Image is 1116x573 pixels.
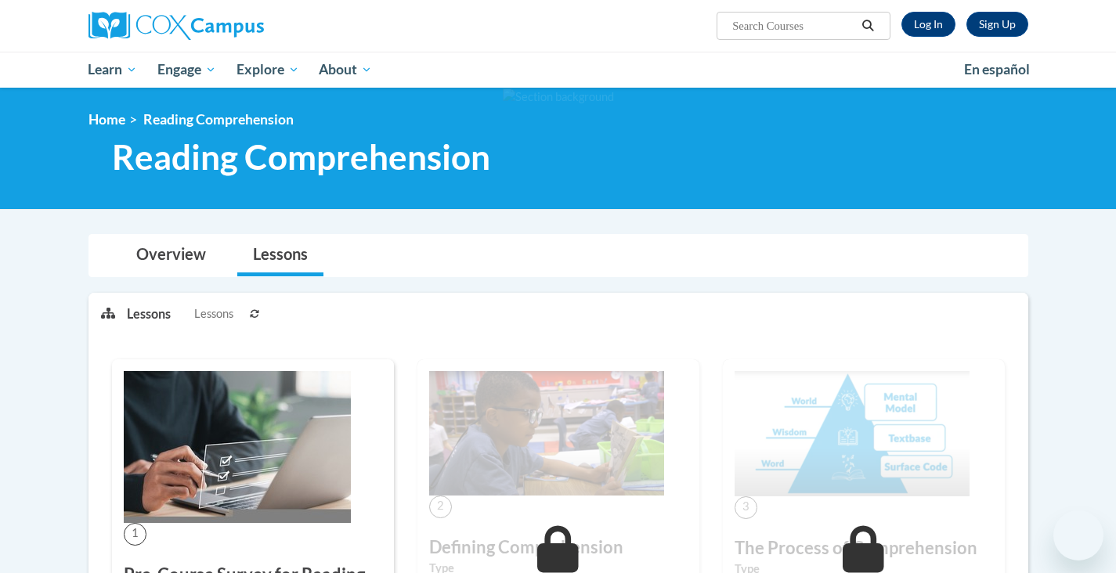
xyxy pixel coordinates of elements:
img: Cox Campus [88,12,264,40]
span: Lessons [194,305,233,323]
a: Log In [901,12,955,37]
h3: Defining Comprehension [429,535,688,560]
a: Learn [78,52,148,88]
span: About [319,60,372,79]
img: Course Image [735,371,970,496]
div: Main menu [65,52,1052,88]
a: Home [88,111,125,128]
button: Search [856,16,879,35]
iframe: Button to launch messaging window [1053,510,1103,560]
a: About [309,52,382,88]
p: Lessons [127,305,171,323]
a: En español [954,53,1040,86]
span: 1 [124,523,146,546]
span: Explore [237,60,299,79]
img: Course Image [429,371,664,496]
span: Engage [157,60,216,79]
a: Explore [226,52,309,88]
img: Section background [503,88,614,106]
h3: The Process of Comprehension [735,536,993,560]
span: En español [964,61,1030,77]
input: Search Courses [731,16,856,35]
span: Reading Comprehension [143,111,294,128]
span: Learn [88,60,137,79]
a: Lessons [237,235,323,276]
span: Reading Comprehension [112,136,490,178]
span: 2 [429,496,452,518]
i:  [861,20,875,32]
a: Register [966,12,1028,37]
a: Cox Campus [88,12,386,40]
span: 3 [735,496,757,519]
img: Course Image [124,371,351,523]
a: Engage [147,52,226,88]
a: Overview [121,235,222,276]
